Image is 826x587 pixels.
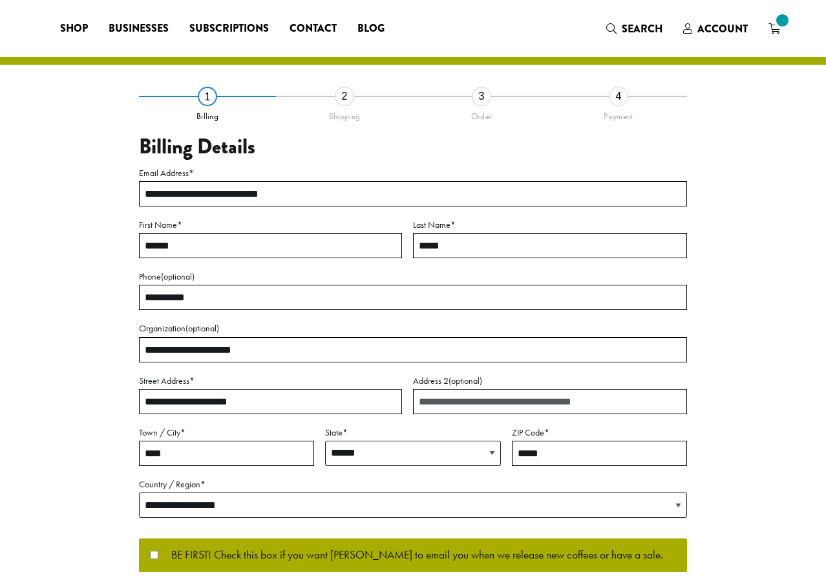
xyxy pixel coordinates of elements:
[596,18,673,39] a: Search
[449,375,482,386] span: (optional)
[413,106,550,122] div: Order
[158,549,663,561] span: BE FIRST! Check this box if you want [PERSON_NAME] to email you when we release new coffees or ha...
[335,87,354,106] div: 2
[413,373,687,389] label: Address 2
[512,425,687,441] label: ZIP Code
[276,106,413,122] div: Shipping
[150,551,158,559] input: BE FIRST! Check this box if you want [PERSON_NAME] to email you when we release new coffees or ha...
[161,271,195,282] span: (optional)
[139,165,687,181] label: Email Address
[139,320,687,337] label: Organization
[139,106,276,122] div: Billing
[472,87,491,106] div: 3
[109,21,169,37] span: Businesses
[198,87,217,106] div: 1
[189,21,269,37] span: Subscriptions
[325,425,500,441] label: State
[697,21,748,36] span: Account
[60,21,88,37] span: Shop
[413,217,687,233] label: Last Name
[550,106,687,122] div: Payment
[139,373,402,389] label: Street Address
[622,21,662,36] span: Search
[357,21,385,37] span: Blog
[50,18,98,39] a: Shop
[139,217,402,233] label: First Name
[139,425,314,441] label: Town / City
[139,135,687,159] h3: Billing Details
[185,322,219,334] span: (optional)
[290,21,337,37] span: Contact
[609,87,628,106] div: 4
